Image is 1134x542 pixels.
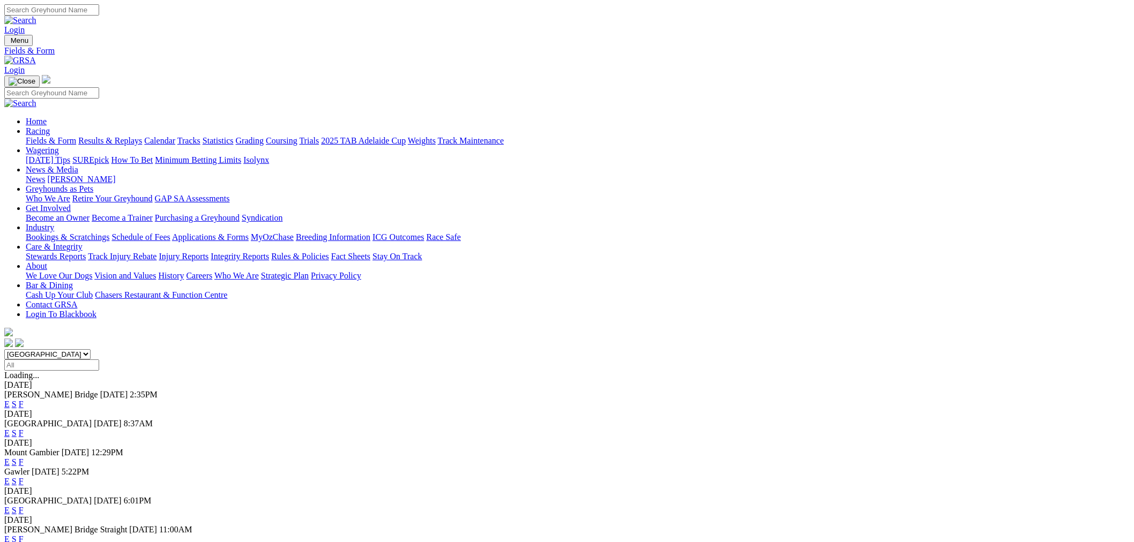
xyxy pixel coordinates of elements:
a: Grading [236,136,264,145]
a: S [12,457,17,466]
div: [DATE] [4,486,1130,496]
div: [DATE] [4,438,1130,448]
span: [DATE] [94,496,122,505]
a: SUREpick [72,155,109,164]
span: Loading... [4,371,39,380]
div: About [26,271,1130,281]
span: [DATE] [129,525,157,534]
a: [PERSON_NAME] [47,175,115,184]
a: Results & Replays [78,136,142,145]
a: Bookings & Scratchings [26,232,109,242]
span: [PERSON_NAME] Bridge [4,390,98,399]
a: Race Safe [426,232,460,242]
div: Greyhounds as Pets [26,194,1130,204]
a: Care & Integrity [26,242,83,251]
a: Purchasing a Greyhound [155,213,240,222]
a: Greyhounds as Pets [26,184,93,193]
a: 2025 TAB Adelaide Cup [321,136,406,145]
a: E [4,400,10,409]
a: Breeding Information [296,232,370,242]
a: News & Media [26,165,78,174]
span: Gawler [4,467,29,476]
a: Login [4,65,25,74]
span: [DATE] [94,419,122,428]
a: Bar & Dining [26,281,73,290]
a: ICG Outcomes [372,232,424,242]
a: Wagering [26,146,59,155]
a: S [12,400,17,409]
div: Care & Integrity [26,252,1130,261]
a: E [4,457,10,466]
img: logo-grsa-white.png [4,328,13,336]
a: Who We Are [214,271,259,280]
a: E [4,506,10,515]
div: [DATE] [4,515,1130,525]
a: Minimum Betting Limits [155,155,241,164]
a: History [158,271,184,280]
button: Toggle navigation [4,35,33,46]
span: [DATE] [100,390,128,399]
img: twitter.svg [15,338,24,347]
span: 8:37AM [124,419,153,428]
a: Get Involved [26,204,71,213]
a: Contact GRSA [26,300,77,309]
a: Trials [299,136,319,145]
a: Who We Are [26,194,70,203]
a: F [19,477,24,486]
a: E [4,477,10,486]
a: About [26,261,47,270]
a: S [12,428,17,438]
button: Toggle navigation [4,76,40,87]
span: [DATE] [32,467,59,476]
a: Injury Reports [159,252,208,261]
a: Tracks [177,136,200,145]
a: We Love Our Dogs [26,271,92,280]
a: Isolynx [243,155,269,164]
a: S [12,506,17,515]
div: Bar & Dining [26,290,1130,300]
div: Industry [26,232,1130,242]
span: Mount Gambier [4,448,59,457]
a: Statistics [203,136,234,145]
img: Search [4,99,36,108]
a: Login [4,25,25,34]
a: Login To Blackbook [26,310,96,319]
a: Privacy Policy [311,271,361,280]
a: Fields & Form [26,136,76,145]
a: Industry [26,223,54,232]
span: 12:29PM [91,448,123,457]
a: Syndication [242,213,282,222]
a: [DATE] Tips [26,155,70,164]
img: Close [9,77,35,86]
a: S [12,477,17,486]
a: Rules & Policies [271,252,329,261]
a: Fields & Form [4,46,1130,56]
div: [DATE] [4,380,1130,390]
span: 2:35PM [130,390,158,399]
a: Stewards Reports [26,252,86,261]
a: Chasers Restaurant & Function Centre [95,290,227,299]
span: [GEOGRAPHIC_DATA] [4,419,92,428]
a: Calendar [144,136,175,145]
a: F [19,428,24,438]
a: Cash Up Your Club [26,290,93,299]
a: MyOzChase [251,232,294,242]
img: Search [4,16,36,25]
a: News [26,175,45,184]
a: Weights [408,136,436,145]
a: Strategic Plan [261,271,309,280]
div: News & Media [26,175,1130,184]
input: Search [4,4,99,16]
img: GRSA [4,56,36,65]
a: Coursing [266,136,297,145]
div: [DATE] [4,409,1130,419]
span: 11:00AM [159,525,192,534]
a: Retire Your Greyhound [72,194,153,203]
input: Select date [4,359,99,371]
div: Racing [26,136,1130,146]
a: Integrity Reports [211,252,269,261]
span: [DATE] [62,448,89,457]
a: Fact Sheets [331,252,370,261]
a: Applications & Forms [172,232,249,242]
